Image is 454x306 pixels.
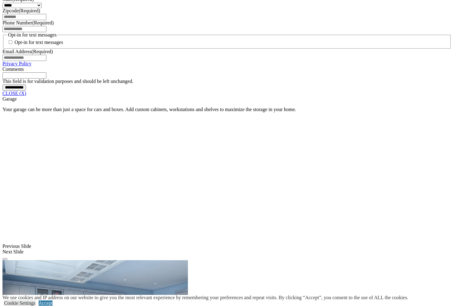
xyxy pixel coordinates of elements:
[39,300,53,306] a: Accept
[19,8,40,13] span: (Required)
[2,61,32,66] a: Privacy Policy
[4,300,36,306] a: Cookie Settings
[2,107,452,112] p: Your garage can be more than just a space for cars and boxes. Add custom cabinets, workstations a...
[32,20,53,25] span: (Required)
[2,96,17,101] span: Garage
[2,67,24,72] label: Comments
[2,295,408,300] div: We use cookies and IP address on our website to give you the most relevant experience by remember...
[2,79,452,84] div: This field is for validation purposes and should be left unchanged.
[2,91,26,96] a: CLOSE (X)
[2,244,452,249] div: Previous Slide
[2,258,7,260] button: Click here to pause slide show
[32,49,53,54] span: (Required)
[2,249,452,255] div: Next Slide
[2,49,53,54] label: Email Address
[7,32,57,38] legend: Opt-in for text messages
[2,20,54,25] label: Phone Number
[15,40,63,45] label: Opt-in for text messages
[2,8,40,13] label: Zipcode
